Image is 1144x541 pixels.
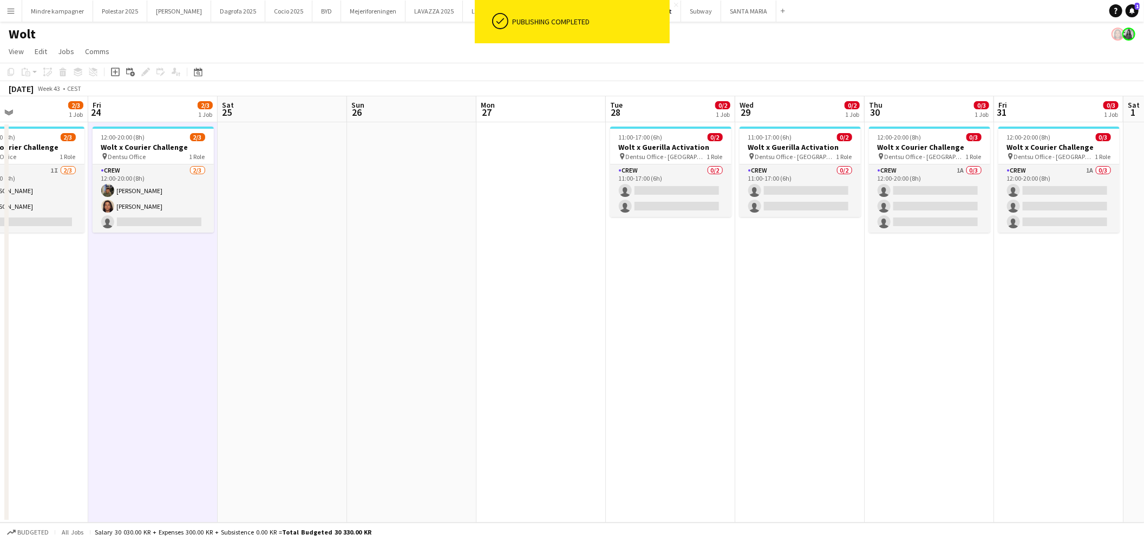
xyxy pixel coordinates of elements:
button: BYD [312,1,341,22]
a: Edit [30,44,51,58]
span: Week 43 [36,84,63,93]
button: Polestar 2025 [93,1,147,22]
button: SANTA MARIA [721,1,776,22]
button: LAVAZZA 2025 [406,1,463,22]
span: Edit [35,47,47,56]
div: [DATE] [9,83,34,94]
app-user-avatar: Kasandra Ghantous [1112,28,1125,41]
span: Budgeted [17,529,49,536]
div: Publishing completed [513,17,665,27]
span: Jobs [58,47,74,56]
span: 1 [1135,3,1140,10]
span: View [9,47,24,56]
div: Salary 30 030.00 KR + Expenses 300.00 KR + Subsistence 0.00 KR = [95,528,371,536]
h1: Wolt [9,26,36,42]
button: L'OR [463,1,493,22]
div: CEST [67,84,81,93]
a: Jobs [54,44,79,58]
span: Comms [85,47,109,56]
button: [PERSON_NAME] [147,1,211,22]
button: Mejeriforeningen [341,1,406,22]
button: Budgeted [5,526,50,538]
button: Cocio 2025 [265,1,312,22]
button: Mindre kampagner [22,1,93,22]
button: Dagrofa 2025 [211,1,265,22]
span: All jobs [60,528,86,536]
a: View [4,44,28,58]
app-user-avatar: Mia Tidemann [1122,28,1135,41]
button: Subway [681,1,721,22]
a: 1 [1126,4,1139,17]
span: Total Budgeted 30 330.00 KR [282,528,371,536]
a: Comms [81,44,114,58]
